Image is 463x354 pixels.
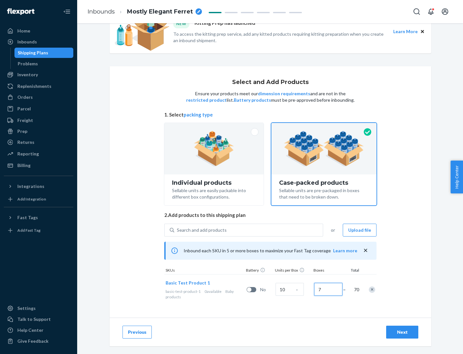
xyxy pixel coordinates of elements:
[164,267,245,274] div: SKUs
[123,326,152,339] button: Previous
[186,97,227,103] button: restricted product
[17,183,44,190] div: Integrations
[424,5,437,18] button: Open notifications
[17,94,33,100] div: Orders
[184,111,213,118] button: packing type
[17,106,31,112] div: Parcel
[177,227,227,233] div: Search and add products
[4,149,73,159] a: Reporting
[4,81,73,91] a: Replenishments
[4,336,73,346] button: Give Feedback
[17,196,46,202] div: Add Integration
[127,8,193,16] span: Mostly Elegant Ferret
[7,8,34,15] img: Flexport logo
[164,242,377,260] div: Inbound each SKU in 5 or more boxes to maximize your Fast Tag coverage
[17,162,31,169] div: Billing
[4,314,73,324] a: Talk to Support
[173,31,387,44] p: To access the kitting prep service, add any kitted products requiring kitting preparation when yo...
[4,104,73,114] a: Parcel
[4,92,73,102] a: Orders
[4,303,73,313] a: Settings
[392,329,413,335] div: Next
[60,5,73,18] button: Close Navigation
[166,289,201,294] span: basic-test-product-1
[279,180,369,186] div: Case-packed products
[164,111,377,118] span: 1. Select
[17,128,27,135] div: Prep
[234,97,271,103] button: Battery products
[274,267,312,274] div: Units per Box
[17,327,43,333] div: Help Center
[344,267,360,274] div: Total
[4,126,73,136] a: Prep
[14,48,74,58] a: Shipping Plans
[17,117,33,124] div: Freight
[172,180,256,186] div: Individual products
[284,131,364,166] img: case-pack.59cecea509d18c883b923b81aeac6d0b.png
[173,19,189,28] div: NEW
[279,186,369,200] div: Sellable units are pre-packaged in boxes that need to be broken down.
[312,267,344,274] div: Boxes
[17,28,30,34] div: Home
[17,139,34,145] div: Returns
[331,227,335,233] span: or
[343,286,350,293] span: =
[410,5,423,18] button: Open Search Box
[393,28,418,35] button: Learn More
[17,305,36,312] div: Settings
[245,267,274,274] div: Battery
[439,5,451,18] button: Open account menu
[343,224,377,237] button: Upload file
[450,161,463,193] button: Help Center
[166,289,244,300] div: Baby products
[4,115,73,126] a: Freight
[18,61,38,67] div: Problems
[164,212,377,219] span: 2. Add products to this shipping plan
[87,8,115,15] a: Inbounds
[4,181,73,191] button: Integrations
[386,326,418,339] button: Next
[166,280,210,285] span: Basic Test Product 1
[362,247,369,254] button: close
[82,2,207,21] ol: breadcrumbs
[14,59,74,69] a: Problems
[4,70,73,80] a: Inventory
[166,280,210,286] button: Basic Test Product 1
[17,214,38,221] div: Fast Tags
[18,50,48,56] div: Shipping Plans
[4,325,73,335] a: Help Center
[17,338,49,344] div: Give Feedback
[353,286,359,293] span: 70
[186,90,355,103] p: Ensure your products meet our and are not in the list. must be pre-approved before inbounding.
[260,286,273,293] span: No
[17,39,37,45] div: Inbounds
[17,71,38,78] div: Inventory
[195,19,255,28] p: Kitting Prep has launched
[17,316,51,322] div: Talk to Support
[369,286,375,293] div: Remove Item
[4,26,73,36] a: Home
[4,212,73,223] button: Fast Tags
[419,28,426,35] button: Close
[4,137,73,147] a: Returns
[4,194,73,204] a: Add Integration
[17,83,51,89] div: Replenishments
[232,79,309,86] h1: Select and Add Products
[172,186,256,200] div: Sellable units are easily packable into different box configurations.
[4,225,73,236] a: Add Fast Tag
[194,131,234,166] img: individual-pack.facf35554cb0f1810c75b2bd6df2d64e.png
[204,289,222,294] span: 0 available
[17,151,39,157] div: Reporting
[4,37,73,47] a: Inbounds
[4,160,73,171] a: Billing
[276,283,304,296] input: Case Quantity
[314,283,342,296] input: Number of boxes
[17,228,41,233] div: Add Fast Tag
[333,247,357,254] button: Learn more
[258,90,310,97] button: dimension requirements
